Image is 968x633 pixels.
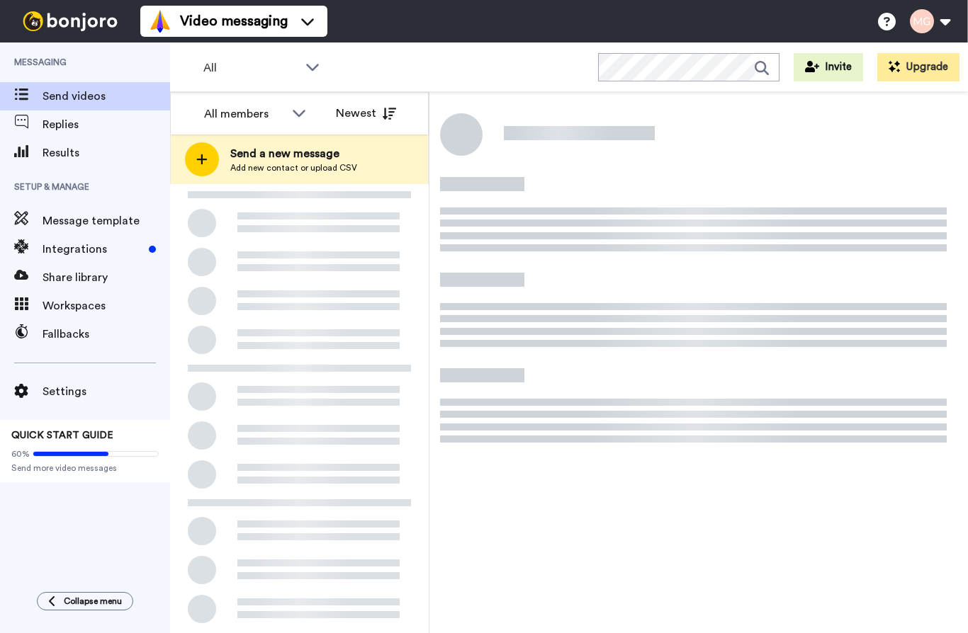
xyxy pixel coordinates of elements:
span: Send more video messages [11,462,159,474]
span: Results [43,144,170,161]
button: Newest [325,99,407,127]
span: Send videos [43,88,170,105]
div: All members [204,105,285,122]
span: Collapse menu [64,595,122,607]
span: Send a new message [230,145,357,162]
span: 60% [11,448,30,460]
span: Share library [43,269,170,286]
img: vm-color.svg [149,10,171,33]
span: Workspaces [43,297,170,314]
span: Video messaging [180,11,288,31]
button: Upgrade [877,53,959,81]
button: Collapse menu [37,592,133,610]
button: Invite [794,53,863,81]
span: All [203,59,298,76]
span: Settings [43,383,170,400]
span: Message template [43,212,170,229]
span: Add new contact or upload CSV [230,162,357,173]
span: Integrations [43,241,143,258]
span: Fallbacks [43,326,170,343]
span: Replies [43,116,170,133]
img: bj-logo-header-white.svg [17,11,123,31]
span: QUICK START GUIDE [11,430,113,440]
